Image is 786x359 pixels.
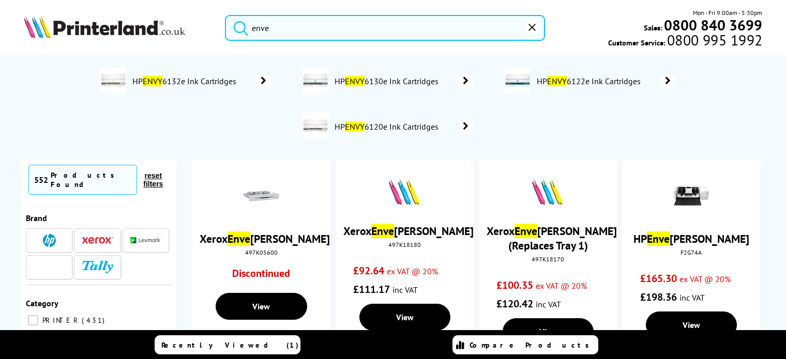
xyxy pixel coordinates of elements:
[24,15,212,40] a: Printerland Logo
[683,320,700,330] span: View
[216,293,307,320] a: View
[252,301,270,311] span: View
[161,340,299,350] span: Recently Viewed (1)
[200,231,330,246] a: XeroxEnve[PERSON_NAME]
[664,15,762,35] b: 0800 840 3699
[82,261,113,273] img: Tally
[345,121,365,132] mark: ENVY
[303,113,328,138] img: hp-envy-6120e-deptimage.jpg
[303,67,328,93] img: hp-envy-6130e-deptimage.jpg
[28,315,38,325] input: PRINTER 431
[392,285,418,295] span: inc VAT
[662,20,762,30] a: 0800 840 3699
[644,23,662,33] span: Sales:
[693,8,762,18] span: Mon - Fri 9:00am - 5:30pm
[387,266,438,276] span: ex VAT @ 20%
[547,76,567,86] mark: ENVY
[539,326,557,337] span: View
[343,224,474,238] a: XeroxEnve[PERSON_NAME]
[225,15,545,41] input: Search product or brand
[51,170,131,189] div: Products Found
[536,280,587,291] span: ex VAT @ 20%
[633,231,749,246] a: HPEnve[PERSON_NAME]
[40,316,81,325] span: PRINTER
[228,231,250,246] mark: Enve
[536,67,676,95] a: HPENVY6122e Ink Cartridges
[26,213,47,223] span: Brand
[34,175,48,185] span: 552
[130,237,161,243] img: Lexmark
[26,298,58,308] span: Category
[536,299,561,309] span: inc VAT
[334,121,443,132] span: HP 6120e Ink Cartridges
[353,283,390,296] span: £111.17
[334,113,474,141] a: HPENVY6120e Ink Cartridges
[679,292,705,303] span: inc VAT
[487,224,617,253] a: XeroxEnve[PERSON_NAME] (Replaces Tray 1)
[137,171,169,189] button: reset filters
[608,35,762,48] span: Customer Service:
[343,241,466,248] div: 497K18180
[396,312,414,322] span: View
[496,297,533,310] span: £120.42
[131,76,241,86] span: HP 6132e Ink Cartridges
[496,278,533,292] span: £100.35
[503,318,594,345] a: View
[243,178,279,214] img: Envelope%20Tray%20-%20small.gif
[155,335,300,354] a: Recently Viewed (1)
[505,67,531,93] img: hp-envy-6122e-deptimage.jpg
[640,290,677,304] span: £198.36
[43,234,56,247] img: HP
[487,255,610,263] div: 497K18170
[334,76,443,86] span: HP 6130e Ink Cartridges
[470,340,595,350] span: Compare Products
[673,178,709,214] img: HP-F2G74A-Envelope-Feeder-Small.gif
[82,237,113,244] img: Xerox
[528,178,567,206] img: minislashes.png
[679,274,731,284] span: ex VAT @ 20%
[359,304,450,331] a: View
[210,267,313,285] div: Discontinued
[100,67,126,93] img: hp-envy-6132e-deptimage.jpg
[515,224,537,238] mark: Enve
[200,248,323,256] div: 497K05600
[345,76,365,86] mark: ENVY
[371,224,394,238] mark: Enve
[334,67,474,95] a: HPENVY6130e Ink Cartridges
[630,248,753,256] div: F2G74A
[353,264,384,277] span: £92.64
[452,335,598,354] a: Compare Products
[646,311,737,338] a: View
[647,231,670,246] mark: Enve
[82,316,107,325] span: 431
[385,178,424,206] img: minislashes.png
[24,15,185,38] img: Printerland Logo
[666,35,762,45] span: 0800 995 1992
[131,67,271,95] a: HPENVY6132e Ink Cartridges
[640,272,677,285] span: £165.30
[536,76,645,86] span: HP 6122e Ink Cartridges
[143,76,162,86] mark: ENVY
